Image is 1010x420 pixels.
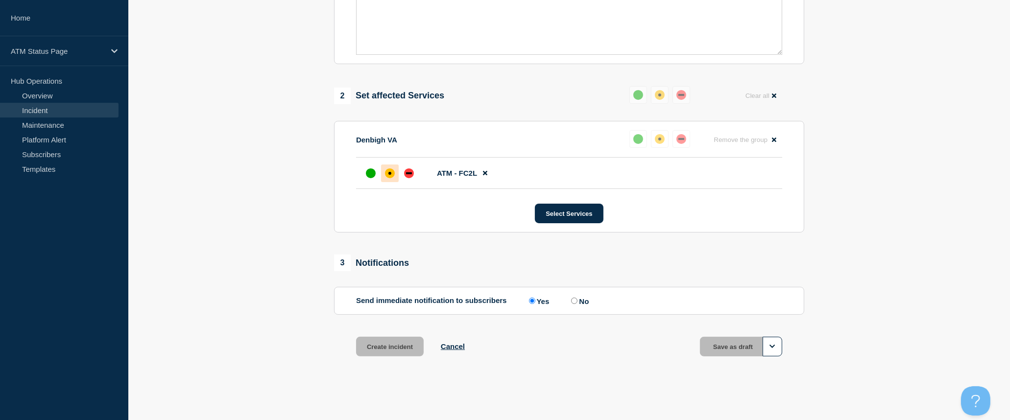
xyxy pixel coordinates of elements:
label: Yes [527,296,550,305]
div: up [633,90,643,100]
button: up [629,86,647,104]
div: Set affected Services [334,88,444,104]
button: Options [763,337,782,356]
p: Denbigh VA [356,136,397,144]
button: up [629,130,647,148]
button: Select Services [535,204,603,223]
div: up [633,134,643,144]
iframe: Help Scout Beacon - Open [961,386,990,416]
label: No [569,296,589,305]
span: Remove the group [714,136,768,143]
div: up [366,168,376,178]
div: Notifications [334,255,409,271]
button: Remove the group [708,130,782,149]
button: Cancel [441,342,465,350]
button: affected [651,130,669,148]
div: affected [655,134,665,144]
div: affected [655,90,665,100]
span: 2 [334,88,351,104]
p: Send immediate notification to subscribers [356,296,507,305]
button: down [673,86,690,104]
button: down [673,130,690,148]
input: No [571,298,577,304]
div: affected [385,168,395,178]
div: down [404,168,414,178]
button: Clear all [740,86,782,105]
input: Yes [529,298,535,304]
div: Send immediate notification to subscribers [356,296,782,305]
p: ATM Status Page [11,47,105,55]
span: 3 [334,255,351,271]
div: down [676,134,686,144]
button: Save as draft [700,337,782,356]
button: Create incident [356,337,424,356]
div: down [676,90,686,100]
button: affected [651,86,669,104]
span: ATM - FC2L [437,169,477,177]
